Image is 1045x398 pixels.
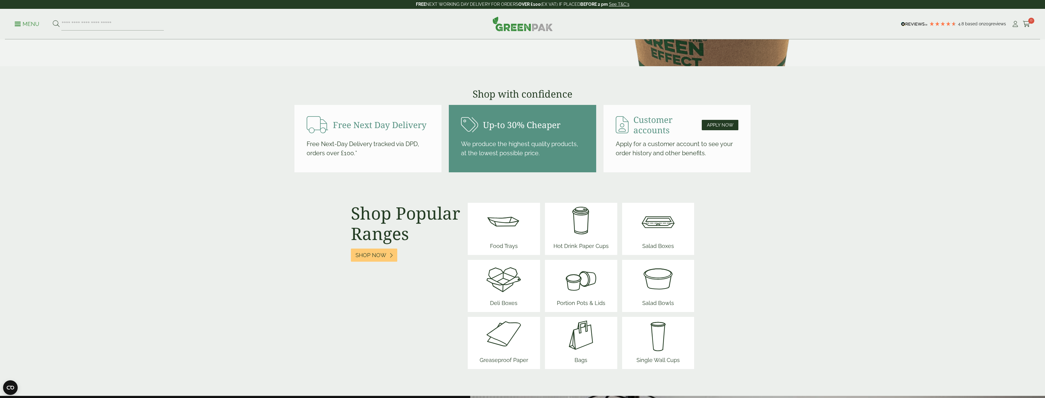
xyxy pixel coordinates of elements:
[485,296,522,312] span: Deli Boxes
[1028,18,1034,24] span: 0
[307,139,430,158] div: Free Next-Day Delivery tracked via DPD, orders over £100.*
[640,260,676,312] a: Salad Bowls
[477,353,531,369] span: Greaseproof Paper
[580,2,608,7] strong: BEFORE 2 pm
[633,115,697,135] a: Customer accounts
[640,203,676,255] a: Salad Boxes
[551,239,611,255] span: Hot Drink Paper Cups
[1023,20,1030,29] a: 0
[929,21,957,27] div: 4.78 Stars
[551,203,611,255] a: Hot Drink Paper Cups
[485,239,522,255] span: Food Trays
[640,203,676,239] img: Salad_box.svg
[563,317,599,353] img: Paper_carriers.svg
[901,22,928,26] img: REVIEWS.io
[563,317,599,369] a: Bags
[640,239,676,255] span: Salad Boxes
[461,139,584,158] div: We produce the highest quality products, at the lowest possible price.
[485,203,522,255] a: Food Trays
[554,260,608,312] a: Portion Pots & Lids
[351,249,397,262] a: Shop Now
[640,296,676,312] span: Salad Bowls
[3,380,18,395] button: Open CMP widget
[485,260,522,312] a: Deli Boxes
[355,252,386,259] span: Shop Now
[351,203,460,244] h2: Shop Popular Ranges
[485,260,522,296] img: Deli_box.svg
[616,139,739,158] div: Apply for a customer account to see your order history and other benefits.
[477,317,531,353] img: Greaseproof_paper.svg
[333,120,427,130] h3: Free Next Day Delivery
[294,88,751,100] h2: Shop with confidence
[563,353,599,369] span: Bags
[1023,21,1030,27] i: Cart
[1011,21,1019,27] i: My Account
[554,260,608,296] img: PortionPots.svg
[634,317,682,353] img: plain-soda-cup.svg
[483,120,560,130] h3: Up-to 30% Cheaper
[609,2,629,7] a: See T&C's
[492,16,553,31] img: GreenPak Supplies
[634,353,682,369] span: Single Wall Cups
[416,2,426,7] strong: FREE
[485,203,522,239] img: Food_tray.svg
[958,21,965,26] span: 4.8
[554,296,608,312] span: Portion Pots & Lids
[640,260,676,296] img: SoupNsalad_bowls.svg
[477,317,531,369] a: Greaseproof Paper
[518,2,541,7] strong: OVER £100
[551,203,611,239] img: HotDrink_paperCup.svg
[634,317,682,369] a: Single Wall Cups
[707,122,733,128] span: Apply Now
[702,120,738,130] a: Apply Now
[15,20,39,28] p: Menu
[965,21,984,26] span: Based on
[991,21,1006,26] span: reviews
[984,21,991,26] span: 209
[15,20,39,27] a: Menu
